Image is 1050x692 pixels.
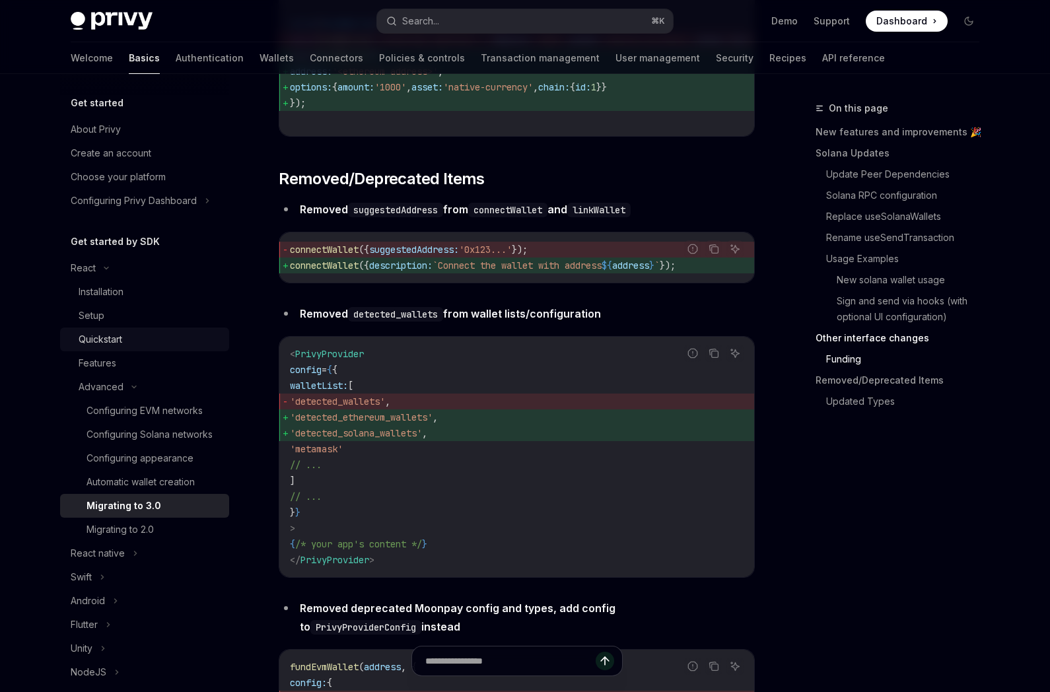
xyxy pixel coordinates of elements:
div: Unity [71,640,92,656]
div: Migrating to 3.0 [87,498,161,514]
strong: Removed from wallet lists/configuration [300,307,601,320]
span: { [332,81,337,93]
a: Policies & controls [379,42,465,74]
a: Choose your platform [60,165,229,189]
div: Features [79,355,116,371]
span: < [290,348,295,360]
span: , [385,396,390,407]
button: Ask AI [726,345,744,362]
strong: Removed deprecated Moonpay config and types, add config to instead [300,602,615,633]
div: Configuring appearance [87,450,193,466]
span: { [327,364,332,376]
div: Installation [79,284,123,300]
div: Automatic wallet creation [87,474,195,490]
h5: Get started [71,95,123,111]
span: , [406,81,411,93]
h5: Get started by SDK [71,234,160,250]
button: Copy the contents from the code block [705,240,722,258]
span: } [290,506,295,518]
span: PrivyProvider [300,554,369,566]
span: 'detected_ethereum_wallets' [290,411,433,423]
span: amount: [337,81,374,93]
code: PrivyProviderConfig [310,620,421,635]
span: ${ [602,259,612,271]
span: '0x123...' [459,244,512,256]
a: Replace useSolanaWallets [826,206,990,227]
img: dark logo [71,12,153,30]
a: Quickstart [60,328,229,351]
span: config [290,364,322,376]
a: Update Peer Dependencies [826,164,990,185]
a: Installation [60,280,229,304]
span: PrivyProvider [295,348,364,360]
span: , [433,411,438,423]
a: Support [814,15,850,28]
span: connectWallet [290,259,359,271]
a: Dashboard [866,11,948,32]
a: Features [60,351,229,375]
div: Choose your platform [71,169,166,185]
code: detected_wallets [348,307,443,322]
button: Report incorrect code [684,240,701,258]
code: linkWallet [567,203,631,217]
span: { [332,364,337,376]
span: On this page [829,100,888,116]
a: Security [716,42,753,74]
span: } [649,259,654,271]
a: Usage Examples [826,248,990,269]
button: Report incorrect code [684,345,701,362]
div: Flutter [71,617,98,633]
span: `Connect the wallet with address [433,259,602,271]
div: Migrating to 2.0 [87,522,154,537]
a: API reference [822,42,885,74]
a: Removed/Deprecated Items [816,370,990,391]
span: description: [369,259,433,271]
a: Demo [771,15,798,28]
div: React native [71,545,125,561]
div: Configuring Privy Dashboard [71,193,197,209]
button: Send message [596,652,614,670]
span: 1 [591,81,596,93]
button: Toggle dark mode [958,11,979,32]
div: Search... [402,13,439,29]
div: Configuring EVM networks [87,403,203,419]
div: Setup [79,308,104,324]
a: Setup [60,304,229,328]
span: { [290,538,295,550]
a: Transaction management [481,42,600,74]
button: Copy the contents from the code block [705,345,722,362]
div: Swift [71,569,92,585]
span: > [369,554,374,566]
a: Welcome [71,42,113,74]
a: Basics [129,42,160,74]
a: Rename useSendTransaction [826,227,990,248]
span: 'metamask' [290,443,343,455]
div: Advanced [79,379,123,395]
a: User management [615,42,700,74]
a: New features and improvements 🎉 [816,121,990,143]
div: About Privy [71,121,121,137]
a: Funding [826,349,990,370]
a: Migrating to 3.0 [60,494,229,518]
span: { [570,81,575,93]
span: 'detected_wallets' [290,396,385,407]
a: Wallets [260,42,294,74]
span: walletList: [290,380,348,392]
span: 'detected_solana_wallets' [290,427,422,439]
a: About Privy [60,118,229,141]
span: ` [654,259,660,271]
a: Configuring Solana networks [60,423,229,446]
span: </ [290,554,300,566]
a: Authentication [176,42,244,74]
span: , [533,81,538,93]
div: Quickstart [79,331,122,347]
span: 'native-currency' [443,81,533,93]
div: Android [71,593,105,609]
span: [ [348,380,353,392]
span: '1000' [374,81,406,93]
span: ] [290,475,295,487]
span: suggestedAddress: [369,244,459,256]
a: Solana Updates [816,143,990,164]
span: // ... [290,491,322,502]
span: }); [290,97,306,109]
